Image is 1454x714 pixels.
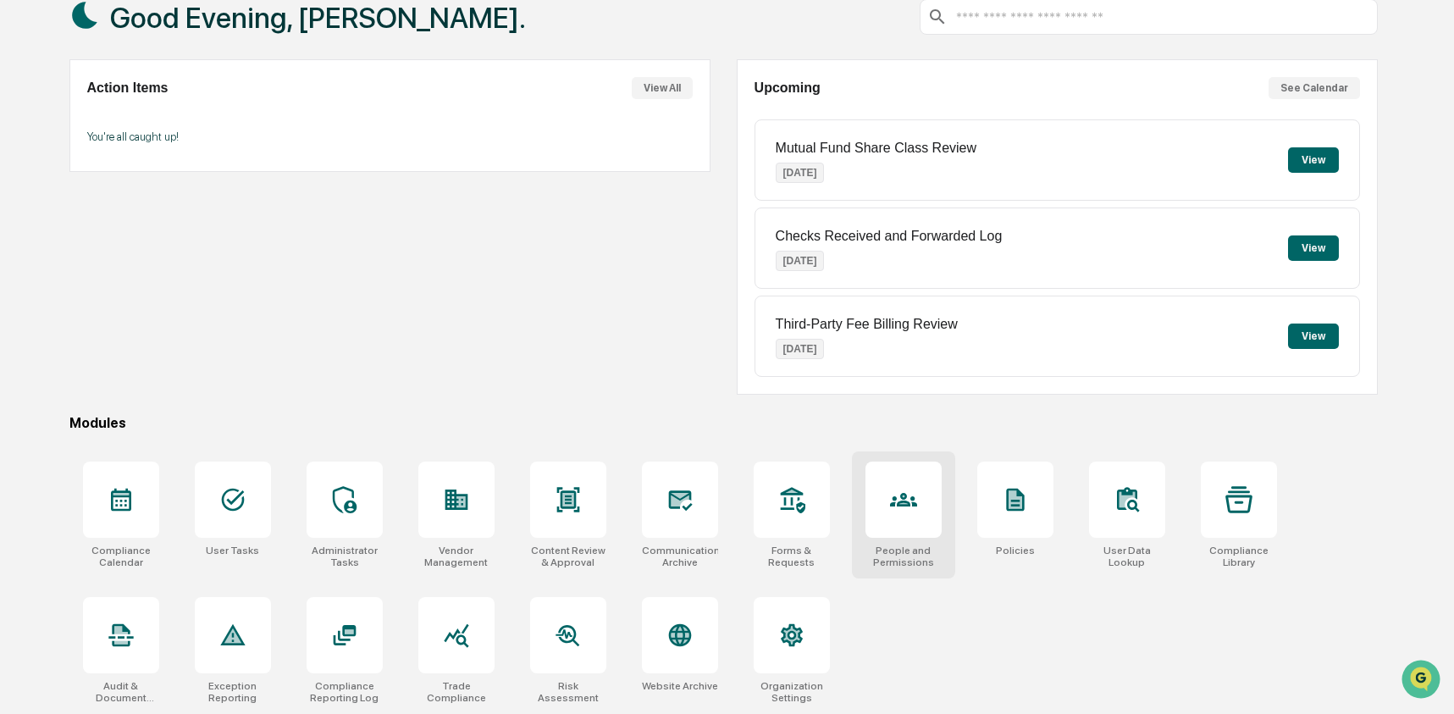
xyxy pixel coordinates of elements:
div: Compliance Calendar [83,545,159,568]
span: Attestations [140,213,210,230]
div: Administrator Tasks [307,545,383,568]
button: View All [632,77,693,99]
button: View [1288,235,1339,261]
p: Third-Party Fee Billing Review [776,317,958,332]
h1: Good Evening, [PERSON_NAME]. [110,1,526,35]
h2: Action Items [87,80,169,96]
a: 🔎Data Lookup [10,239,113,269]
div: 🗄️ [123,215,136,229]
div: Compliance Reporting Log [307,680,383,704]
div: Audit & Document Logs [83,680,159,704]
div: People and Permissions [865,545,942,568]
button: View [1288,324,1339,349]
h2: Upcoming [755,80,821,96]
button: View [1288,147,1339,173]
div: Website Archive [642,680,718,692]
div: 🖐️ [17,215,30,229]
p: How can we help? [17,36,308,63]
div: Start new chat [58,130,278,147]
iframe: Open customer support [1400,658,1446,704]
div: User Tasks [206,545,259,556]
div: 🔎 [17,247,30,261]
a: 🖐️Preclearance [10,207,116,237]
div: Vendor Management [418,545,495,568]
div: Exception Reporting [195,680,271,704]
div: Forms & Requests [754,545,830,568]
img: 1746055101610-c473b297-6a78-478c-a979-82029cc54cd1 [17,130,47,160]
span: Pylon [169,287,205,300]
div: Risk Assessment [530,680,606,704]
div: Compliance Library [1201,545,1277,568]
p: [DATE] [776,251,825,271]
p: [DATE] [776,339,825,359]
div: Content Review & Approval [530,545,606,568]
button: See Calendar [1269,77,1360,99]
p: [DATE] [776,163,825,183]
div: Communications Archive [642,545,718,568]
p: You're all caught up! [87,130,693,143]
button: Start new chat [288,135,308,155]
div: We're available if you need us! [58,147,214,160]
div: Organization Settings [754,680,830,704]
p: Checks Received and Forwarded Log [776,229,1003,244]
p: Mutual Fund Share Class Review [776,141,976,156]
div: Policies [996,545,1035,556]
a: Powered byPylon [119,286,205,300]
div: Trade Compliance [418,680,495,704]
a: 🗄️Attestations [116,207,217,237]
span: Preclearance [34,213,109,230]
div: Modules [69,415,1378,431]
span: Data Lookup [34,246,107,263]
div: User Data Lookup [1089,545,1165,568]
